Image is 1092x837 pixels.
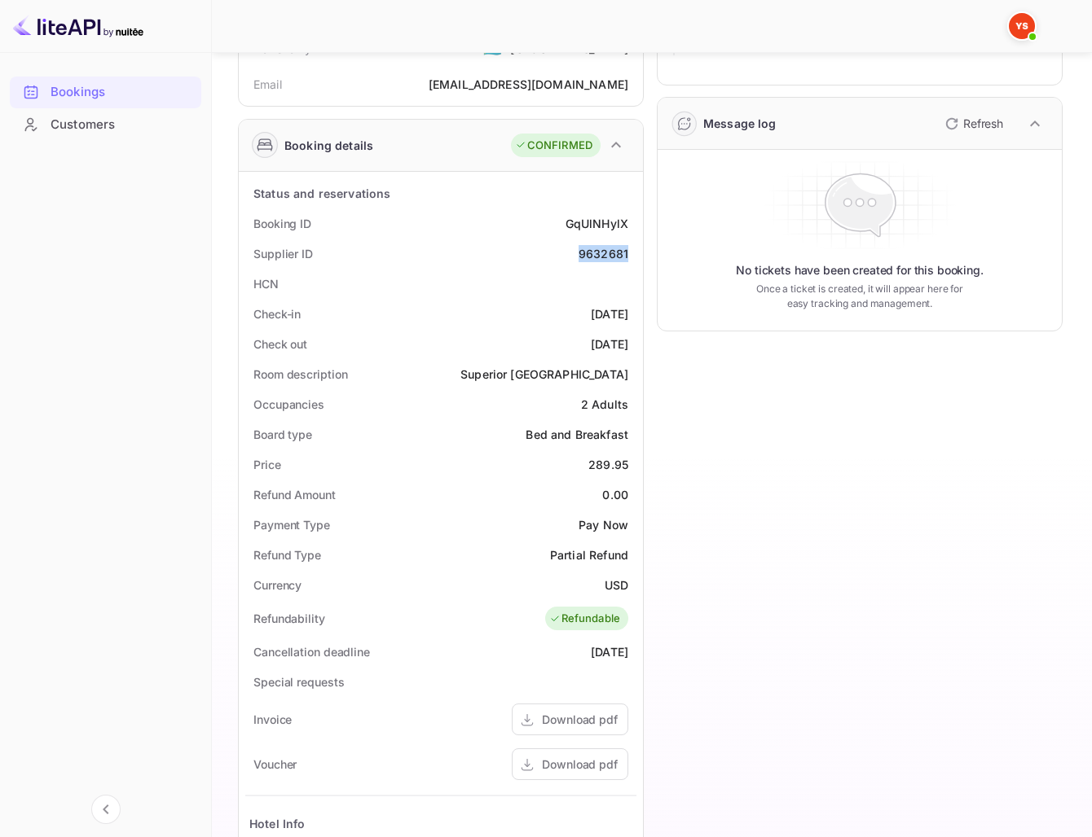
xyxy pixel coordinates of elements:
[253,486,336,503] div: Refund Amount
[253,335,307,353] div: Check out
[591,643,628,660] div: [DATE]
[1009,13,1035,39] img: Yandex Support
[460,366,628,383] div: Superior [GEOGRAPHIC_DATA]
[605,576,628,594] div: USD
[591,335,628,353] div: [DATE]
[752,282,967,311] p: Once a ticket is created, it will appear here for easy tracking and management.
[591,305,628,322] div: [DATE]
[963,115,1003,132] p: Refresh
[253,576,302,594] div: Currency
[253,546,321,563] div: Refund Type
[253,396,324,413] div: Occupancies
[249,815,306,832] div: Hotel Info
[542,756,618,773] div: Download pdf
[936,111,1010,137] button: Refresh
[253,426,312,443] div: Board type
[429,76,628,93] div: [EMAIL_ADDRESS][DOMAIN_NAME]
[579,516,628,533] div: Pay Now
[10,109,201,141] div: Customers
[51,83,105,102] ya-tr-span: Bookings
[284,137,373,154] div: Booking details
[253,366,347,383] div: Room description
[253,456,281,473] div: Price
[253,756,297,773] div: Voucher
[253,76,282,93] div: Email
[588,456,628,473] div: 289.95
[566,215,628,232] div: GqUlNHylX
[736,262,984,278] p: No tickets have been created for this booking.
[602,486,628,503] div: 0.00
[253,245,313,262] div: Supplier ID
[253,643,370,660] div: Cancellation deadline
[581,396,628,413] div: 2 Adults
[579,245,628,262] div: 9632681
[542,711,618,728] div: Download pdf
[253,275,279,292] div: HCN
[253,610,325,627] div: Refundability
[549,611,621,627] div: Refundable
[10,77,201,107] a: Bookings
[253,673,344,690] div: Special requests
[253,711,292,728] div: Invoice
[91,795,121,824] button: Collapse navigation
[13,13,143,39] img: LiteAPI logo
[51,116,115,134] ya-tr-span: Customers
[253,185,390,202] div: Status and reservations
[526,426,628,443] div: Bed and Breakfast
[703,115,777,132] div: Message log
[10,77,201,108] div: Bookings
[253,215,311,232] div: Booking ID
[253,305,301,322] div: Check-in
[515,138,592,154] div: CONFIRMED
[10,109,201,139] a: Customers
[550,546,628,563] div: Partial Refund
[253,516,330,533] div: Payment Type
